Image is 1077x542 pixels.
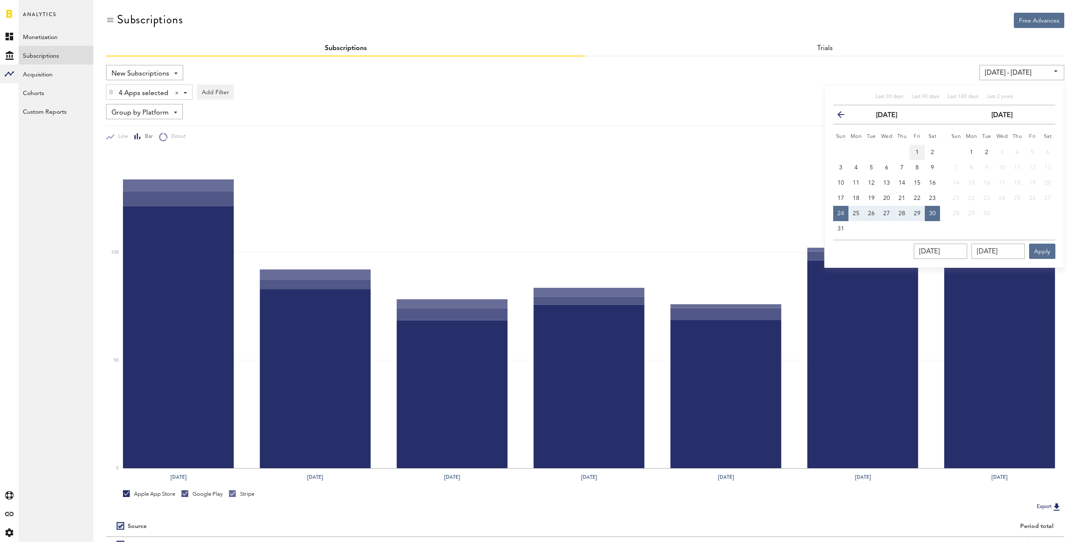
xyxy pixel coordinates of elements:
span: 5 [1031,149,1034,155]
span: 19 [1029,180,1036,186]
small: Saturday [1044,134,1052,139]
span: 16 [983,180,990,186]
button: 12 [1025,160,1040,175]
span: New Subscriptions [112,67,169,81]
a: Custom Reports [19,102,93,121]
button: 9 [925,160,940,175]
text: [DATE] [855,473,871,481]
span: 1 [970,149,973,155]
span: 22 [968,195,975,201]
span: 18 [853,195,859,201]
button: Apply [1029,244,1055,259]
small: Wednesday [881,134,893,139]
span: 21 [953,195,960,201]
span: 4 Apps selected [119,86,168,101]
span: 9 [931,165,934,171]
span: 29 [914,211,921,216]
span: 11 [853,180,859,186]
button: 27 [879,206,894,221]
span: 12 [868,180,875,186]
button: 22 [910,191,925,206]
text: 5K [114,358,119,362]
strong: [DATE] [876,112,897,119]
span: 10 [999,165,1005,171]
div: Stripe [229,490,254,498]
text: [DATE] [444,473,460,481]
strong: [DATE] [991,112,1013,119]
button: 2 [925,145,940,160]
button: 3 [994,145,1010,160]
span: 17 [837,195,844,201]
span: 4 [854,165,858,171]
button: 7 [949,160,964,175]
span: 15 [968,180,975,186]
button: 13 [879,175,894,191]
span: Bar [141,133,153,140]
span: Line [114,133,128,140]
button: 10 [994,160,1010,175]
button: 11 [1010,160,1025,175]
input: __/__/____ [914,244,967,259]
button: 11 [848,175,864,191]
button: 6 [879,160,894,175]
span: 21 [898,195,905,201]
button: Free Advances [1014,13,1064,28]
span: 16 [929,180,936,186]
span: 18 [1014,180,1021,186]
small: Tuesday [867,134,876,139]
small: Sunday [836,134,846,139]
span: Support [18,6,48,14]
button: 8 [964,160,979,175]
a: Cohorts [19,83,93,102]
span: Last 30 days [876,94,903,99]
span: Last 90 days [912,94,939,99]
small: Thursday [897,134,907,139]
span: 30 [983,211,990,216]
span: 7 [900,165,904,171]
button: 23 [925,191,940,206]
a: Monetization [19,27,93,46]
span: 25 [1014,195,1021,201]
span: 28 [898,211,905,216]
span: 27 [1044,195,1051,201]
span: Last 2 years [987,94,1013,99]
button: 19 [864,191,879,206]
button: 17 [994,175,1010,191]
button: 20 [879,191,894,206]
span: 9 [985,165,988,171]
button: 18 [848,191,864,206]
span: Group by Platform [112,106,169,120]
div: Source [128,523,147,530]
button: 8 [910,160,925,175]
button: 20 [1040,175,1055,191]
input: __/__/____ [971,244,1025,259]
small: Monday [966,134,977,139]
span: 5 [870,165,873,171]
small: Thursday [1013,134,1022,139]
button: 26 [1025,191,1040,206]
text: 0 [116,466,119,471]
span: 4 [1016,149,1019,155]
span: 2 [931,149,934,155]
small: Sunday [951,134,961,139]
span: 23 [929,195,936,201]
button: 24 [833,206,848,221]
span: 12 [1029,165,1036,171]
text: [DATE] [307,473,324,481]
img: Export [1052,502,1062,512]
span: 2 [985,149,988,155]
button: 12 [864,175,879,191]
a: Trials [817,45,833,52]
button: 25 [1010,191,1025,206]
button: 16 [979,175,994,191]
span: 27 [883,211,890,216]
button: Export [1034,501,1064,512]
div: Subscriptions [117,13,183,26]
button: 29 [964,206,979,221]
span: 20 [1044,180,1051,186]
button: 21 [949,191,964,206]
button: 1 [910,145,925,160]
text: 10K [111,250,119,255]
button: 27 [1040,191,1055,206]
span: 20 [883,195,890,201]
